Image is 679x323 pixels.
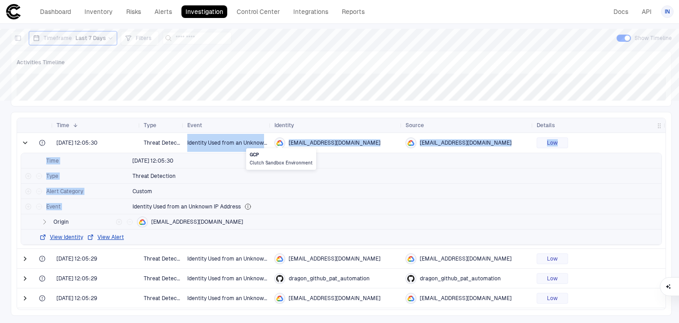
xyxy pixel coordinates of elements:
span: [DATE] 12:05:29 [57,295,97,302]
span: Source [406,122,424,129]
span: dragon_github_pat_automation [420,275,501,282]
a: Reports [338,5,369,18]
div: Cloud or SaaS Identity was used from an untrusted IP address (Classification:Unknown) [244,203,251,210]
div: Filter out value [35,201,43,212]
span: [DATE] 12:05:29 [57,255,97,262]
div: 12.8.2025 9:05:30 (GMT+00:00 UTC) [132,157,173,164]
button: 12.8.2025 9:05:30 (GMT+00:00 UTC) [131,154,186,168]
div: 12.8.2025 9:05:29 (GMT+00:00 UTC) [57,295,97,302]
a: Control Center [233,5,284,18]
span: Low [547,139,558,146]
a: Risks [122,5,145,18]
a: Alerts [150,5,176,18]
span: Type [144,122,156,129]
div: 12.8.2025 9:05:29 (GMT+00:00 UTC) [57,275,97,282]
span: dragon_github_pat_automation [289,275,370,282]
span: [EMAIL_ADDRESS][DOMAIN_NAME] [420,255,511,262]
div: Filter for value [25,201,32,212]
button: Identity Used from an Unknown IP AddressCloud or SaaS Identity was used from an untrusted IP addr... [131,199,264,214]
span: [DATE] 12:05:29 [57,275,97,282]
button: View Identity [39,234,83,241]
button: Threat Detection [131,169,188,183]
a: Dashboard [36,5,75,18]
div: Filter out value [35,171,43,181]
span: Alert Category [46,188,127,195]
span: Threat Detection [144,134,180,152]
span: Threat Detection [144,270,180,288]
button: Custom [131,184,165,199]
button: View Alert [87,234,124,241]
div: 12.8.2025 9:05:29 (GMT+00:00 UTC) [57,255,97,262]
span: Event [46,203,127,210]
span: [EMAIL_ADDRESS][DOMAIN_NAME] [151,218,243,226]
span: [DATE] 12:05:30 [57,139,97,146]
span: [EMAIL_ADDRESS][DOMAIN_NAME] [289,139,380,146]
span: Identity Used from an Unknown IP Address [187,256,295,262]
span: Details [537,122,555,129]
button: IN [661,5,674,18]
span: Clutch Sandbox Environment [250,160,313,166]
span: Identity Used from an Unknown IP Address [187,295,295,301]
div: Filter out value [126,217,133,227]
span: [EMAIL_ADDRESS][DOMAIN_NAME] [420,295,511,302]
a: Inventory [80,5,117,18]
div: 12.8.2025 9:05:30 (GMT+00:00 UTC) [57,139,97,146]
div: Filter for value [25,186,32,197]
span: Origin [53,218,112,226]
span: Identity [274,122,294,129]
span: cloud-run@fourthdimention.iam.gserviceaccount.com [289,255,380,262]
span: Identity Used from an Unknown IP Address [187,140,295,146]
a: Docs [609,5,632,18]
span: Time [46,157,127,164]
span: Show Timeline [635,35,672,42]
a: API [638,5,656,18]
div: Filter out value [35,186,43,197]
span: Low [547,275,558,282]
div: Show View Panel [11,31,29,45]
span: Last 7 Days [75,35,106,42]
span: [DATE] 12:05:30 [132,157,173,164]
span: [EMAIL_ADDRESS][DOMAIN_NAME] [420,139,511,146]
span: Filters [136,35,151,42]
a: Investigation [181,5,227,18]
span: Threat Detection [144,289,180,307]
span: Activities Timeline [17,59,65,66]
a: Integrations [289,5,332,18]
span: cloud-functions@fourthdimention.iam.gserviceaccount.com [289,295,380,302]
span: Identity Used from an Unknown IP Address [132,203,241,210]
span: Low [547,295,558,302]
span: IN [665,8,670,15]
div: Filter for value [25,171,32,181]
span: Low [547,255,558,262]
span: Event [187,122,202,129]
span: Threat Detection [132,173,176,180]
span: GCP [250,152,313,158]
span: Type [46,173,127,180]
div: Filter for value [115,217,123,227]
span: Identity Used from an Unknown IP Address [187,275,295,282]
span: Timeframe [44,35,72,42]
span: Custom [132,188,152,195]
span: Time [57,122,69,129]
span: Threat Detection [144,250,180,268]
